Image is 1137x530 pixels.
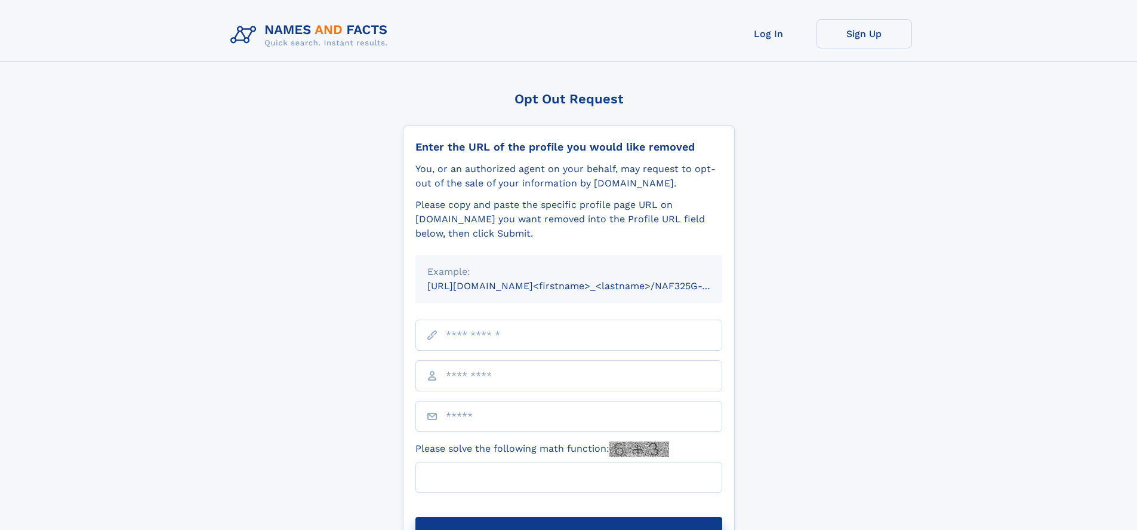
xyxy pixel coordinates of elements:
[721,19,816,48] a: Log In
[415,198,722,241] div: Please copy and paste the specific profile page URL on [DOMAIN_NAME] you want removed into the Pr...
[816,19,912,48] a: Sign Up
[427,280,745,292] small: [URL][DOMAIN_NAME]<firstname>_<lastname>/NAF325G-xxxxxxxx
[415,140,722,154] div: Enter the URL of the profile you would like removed
[427,265,710,279] div: Example:
[415,442,669,457] label: Please solve the following math function:
[403,91,735,106] div: Opt Out Request
[226,19,398,51] img: Logo Names and Facts
[415,162,722,191] div: You, or an authorized agent on your behalf, may request to opt-out of the sale of your informatio...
